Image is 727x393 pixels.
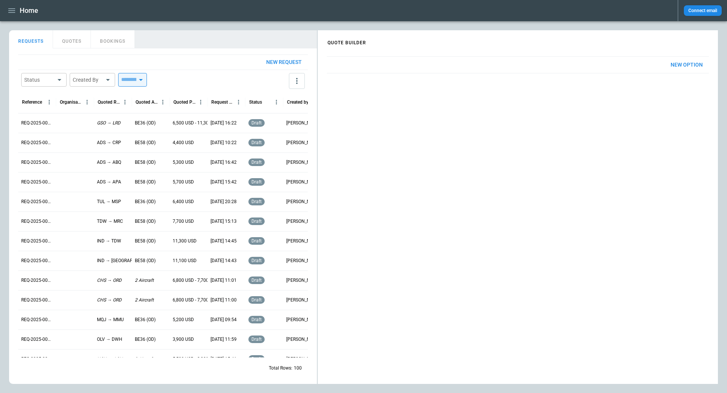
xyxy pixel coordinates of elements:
[286,277,318,284] p: [PERSON_NAME]
[211,336,237,343] p: [DATE] 11:59
[211,199,237,205] p: [DATE] 20:28
[97,179,121,185] p: ADS → APA
[21,159,53,166] p: REQ-2025-000249
[21,258,53,264] p: REQ-2025-000244
[250,120,263,126] span: draft
[97,140,121,146] p: ADS → CRP
[82,97,92,107] button: Organisation column menu
[211,159,237,166] p: [DATE] 16:42
[269,365,292,371] p: Total Rows:
[20,6,38,15] h1: Home
[136,99,158,105] div: Quoted Aircraft
[211,120,237,126] p: [DATE] 16:22
[286,159,318,166] p: [PERSON_NAME]
[196,97,206,107] button: Quoted Price column menu
[286,336,318,343] p: [PERSON_NAME]
[97,218,123,225] p: TDW → MRC
[260,55,308,70] button: New request
[286,317,318,323] p: [PERSON_NAME]
[53,30,91,48] button: QUOTES
[97,120,120,126] p: GSO → LRD
[135,317,156,323] p: BE36 (OD)
[250,238,263,244] span: draft
[684,5,722,16] button: Connect email
[250,258,263,263] span: draft
[211,99,234,105] div: Request Created At (UTC-05:00)
[250,199,263,204] span: draft
[211,179,237,185] p: [DATE] 15:42
[286,297,318,303] p: [PERSON_NAME]
[135,336,156,343] p: BE36 (OD)
[294,365,302,371] p: 100
[173,179,194,185] p: 5,700 USD
[249,99,262,105] div: Status
[173,258,197,264] p: 11,100 USD
[173,336,194,343] p: 3,900 USD
[135,179,156,185] p: BE58 (OD)
[234,97,243,107] button: Request Created At (UTC-05:00) column menu
[97,336,122,343] p: OLV → DWH
[73,76,103,84] div: Created By
[211,238,237,244] p: [DATE] 14:45
[97,238,121,244] p: IND → TDW
[286,179,318,185] p: [PERSON_NAME]
[9,30,53,48] button: REQUESTS
[173,199,194,205] p: 6,400 USD
[97,317,124,323] p: MQJ → MMU
[135,159,156,166] p: BE58 (OD)
[135,199,156,205] p: BE36 (OD)
[21,238,53,244] p: REQ-2025-000245
[173,238,197,244] p: 11,300 USD
[250,140,263,145] span: draft
[286,238,318,244] p: [PERSON_NAME]
[173,317,194,323] p: 5,200 USD
[665,57,709,73] button: New Option
[22,99,42,105] div: Reference
[135,238,156,244] p: BE58 (OD)
[158,97,168,107] button: Quoted Aircraft column menu
[250,297,263,303] span: draft
[287,99,309,105] div: Created by
[286,120,318,126] p: [PERSON_NAME]
[318,32,375,49] h4: QUOTE BUILDER
[250,337,263,342] span: draft
[286,199,318,205] p: [PERSON_NAME]
[135,140,156,146] p: BE58 (OD)
[97,258,155,264] p: IND → [GEOGRAPHIC_DATA]
[21,140,53,146] p: REQ-2025-000250
[44,97,54,107] button: Reference column menu
[286,140,318,146] p: [PERSON_NAME]
[135,218,156,225] p: BE58 (OD)
[286,218,318,225] p: [PERSON_NAME]
[173,120,221,126] p: 6,500 USD - 11,300 USD
[135,120,156,126] p: BE36 (OD)
[24,76,55,84] div: Status
[173,159,194,166] p: 5,300 USD
[173,218,194,225] p: 7,700 USD
[21,297,53,303] p: REQ-2025-000242
[21,317,53,323] p: REQ-2025-000241
[21,336,53,343] p: REQ-2025-000240
[91,30,135,48] button: BOOKINGS
[21,277,53,284] p: REQ-2025-000243
[173,99,196,105] div: Quoted Price
[97,199,121,205] p: TUL → MSP
[211,218,237,225] p: [DATE] 15:13
[97,159,121,166] p: ADS → ABQ
[173,140,194,146] p: 4,400 USD
[211,258,237,264] p: [DATE] 14:43
[211,317,237,323] p: [DATE] 09:54
[250,317,263,322] span: draft
[97,297,122,303] p: CHS → ORD
[211,140,237,146] p: [DATE] 10:22
[250,219,263,224] span: draft
[250,160,263,165] span: draft
[135,258,156,264] p: BE58 (OD)
[60,99,82,105] div: Organisation
[21,218,53,225] p: REQ-2025-000246
[21,179,53,185] p: REQ-2025-000248
[286,258,318,264] p: [PERSON_NAME]
[250,179,263,185] span: draft
[173,277,218,284] p: 6,800 USD - 7,700 USD
[120,97,130,107] button: Quoted Route column menu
